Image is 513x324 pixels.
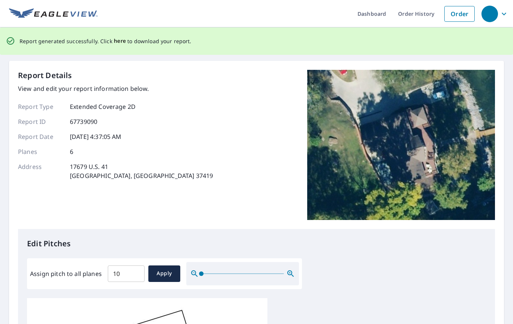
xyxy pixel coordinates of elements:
p: Extended Coverage 2D [70,102,136,111]
p: Address [18,162,63,180]
p: 6 [70,147,73,156]
p: Report Type [18,102,63,111]
input: 00.0 [108,263,145,284]
a: Order [444,6,475,22]
p: Report Details [18,70,72,81]
button: Apply [148,265,180,282]
p: [DATE] 4:37:05 AM [70,132,122,141]
label: Assign pitch to all planes [30,269,102,278]
button: here [114,36,126,46]
img: Top image [307,70,495,220]
p: Report generated successfully. Click to download your report. [20,36,192,46]
p: Report ID [18,117,63,126]
p: 67739090 [70,117,97,126]
p: 17679 U.S. 41 [GEOGRAPHIC_DATA], [GEOGRAPHIC_DATA] 37419 [70,162,213,180]
p: Report Date [18,132,63,141]
span: Apply [154,269,174,278]
p: Planes [18,147,63,156]
img: EV Logo [9,8,98,20]
p: View and edit your report information below. [18,84,213,93]
p: Edit Pitches [27,238,486,249]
